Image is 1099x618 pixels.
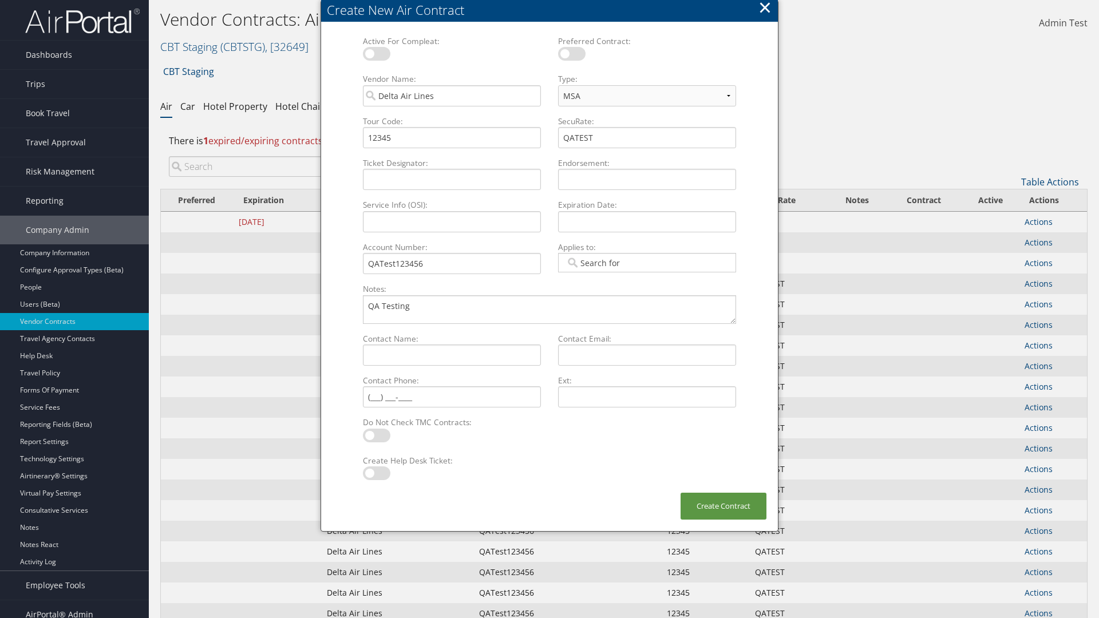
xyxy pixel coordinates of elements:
label: Ext: [554,375,741,386]
label: Tour Code: [358,116,545,127]
label: Applies to: [554,241,741,253]
button: Create Contract [681,493,766,520]
label: Preferred Contract: [554,35,741,47]
label: Notes: [358,283,741,295]
label: Type: [554,73,741,85]
label: Ticket Designator: [358,157,545,169]
div: Create New Air Contract [327,1,778,19]
label: Expiration Date: [554,199,741,211]
label: Contact Phone: [358,375,545,386]
label: SecuRate: [554,116,741,127]
label: Vendor Name: [358,73,545,85]
label: Contact Name: [358,333,545,344]
label: Create Help Desk Ticket: [358,455,545,466]
label: Contact Email: [554,333,741,344]
label: Endorsement: [554,157,741,169]
label: Active For Compleat: [358,35,545,47]
label: Account Number: [358,241,545,253]
input: Search for Airline [566,257,630,268]
label: Do Not Check TMC Contracts: [358,417,545,428]
label: Service Info (OSI): [358,199,545,211]
input: (___) ___-____ [363,386,541,407]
